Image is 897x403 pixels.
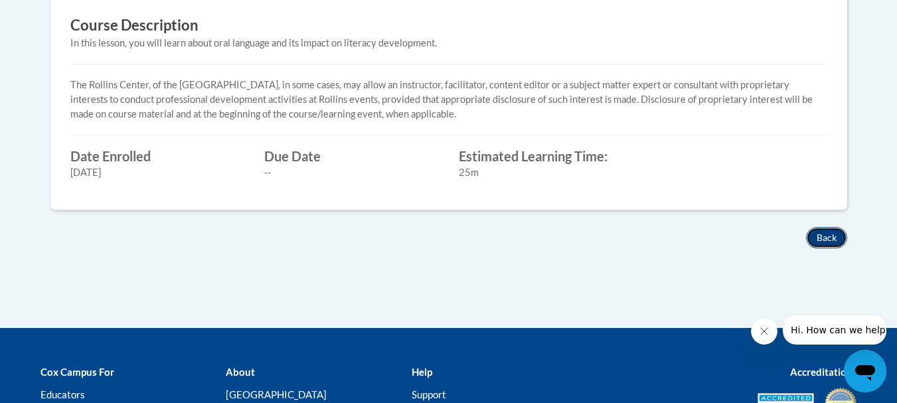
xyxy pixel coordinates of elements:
iframe: Button to launch messaging window [844,350,886,392]
div: -- [264,165,439,180]
a: Educators [41,388,85,400]
iframe: Message from company [783,315,886,345]
span: Hi. How can we help? [8,9,108,20]
h3: Course Description [70,15,827,36]
button: Back [806,227,847,248]
p: The Rollins Center, of the [GEOGRAPHIC_DATA], in some cases, may allow an instructor, facilitator... [70,78,827,121]
iframe: Close message [751,318,777,345]
label: Due Date [264,149,439,163]
label: Date Enrolled [70,149,245,163]
div: 25m [459,165,633,180]
b: Accreditations [790,366,857,378]
b: Help [412,366,432,378]
div: [DATE] [70,165,245,180]
label: Estimated Learning Time: [459,149,633,163]
a: Support [412,388,446,400]
a: [GEOGRAPHIC_DATA] [226,388,327,400]
b: Cox Campus For [41,366,114,378]
b: About [226,366,255,378]
div: In this lesson, you will learn about oral language and its impact on literacy development. [70,36,827,50]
